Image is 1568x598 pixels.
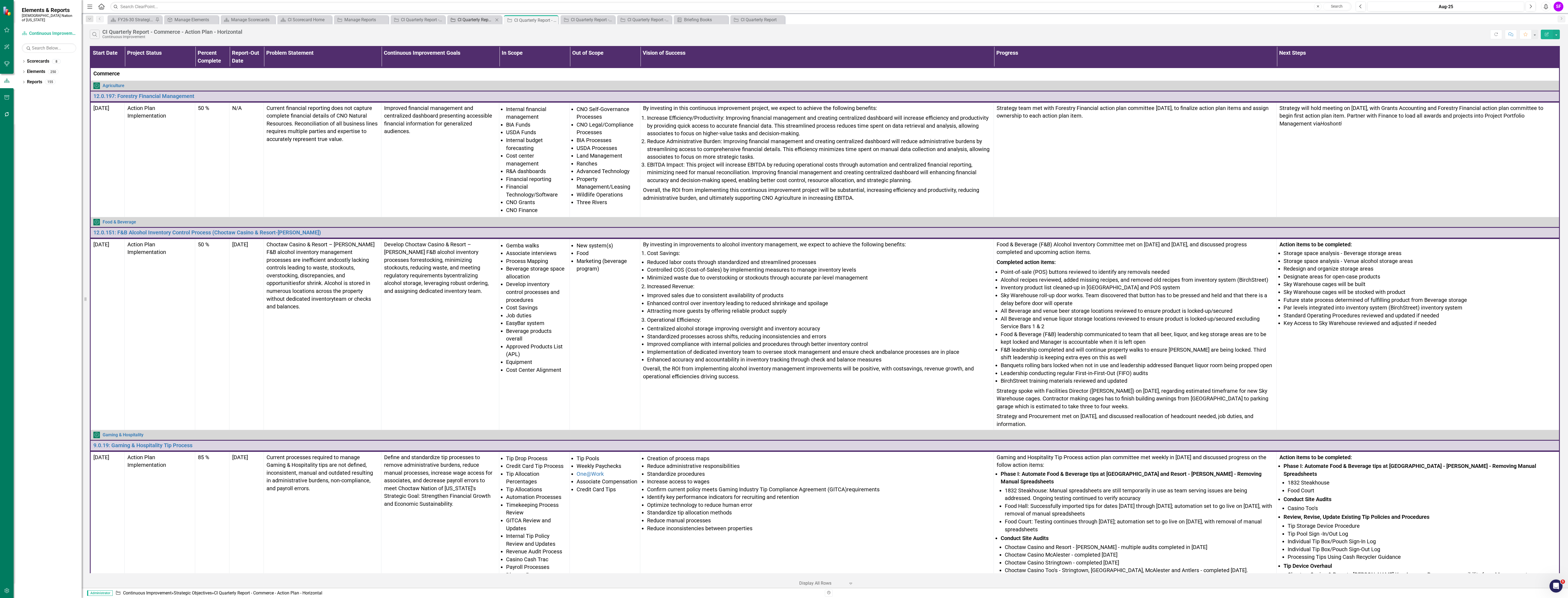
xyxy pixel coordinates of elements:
[640,102,994,217] td: Double-Click to Edit
[1276,238,1559,430] td: Double-Click to Edit
[1001,471,1261,485] strong: Phase I: Automate Food & Beverage tips at [GEOGRAPHIC_DATA] and Resort - [PERSON_NAME] - Removing...
[1320,120,1342,127] em: Hoshonti
[124,102,195,217] td: Double-Click to Edit
[647,266,856,273] span: Controlled COS (Cost-of-Sales) by implementing measures to manage inventory levels
[1005,487,1274,502] li: 1832 Steakhouse: Manual spreadsheets are still temporarily in use as team serving issues are bein...
[27,58,49,65] a: Scorecards
[1288,538,1556,545] li: Individual Tip Box/Pouch Sign-In Log
[994,102,1276,217] td: Double-Click to Edit
[647,283,694,290] span: Increased Revenue:
[1279,241,1352,248] strong: Action items to be completed:
[3,6,12,16] img: ClearPoint Strategy
[1367,2,1524,11] button: Aug-25
[997,259,1056,265] strong: Completed action items:
[647,333,826,340] span: Standardized processes across shifts, reducing inconsistencies and errors
[1549,579,1563,593] iframe: Intercom live chat
[577,136,637,144] li: ​
[577,145,617,151] span: USDA Processes
[231,16,274,23] div: Manage Scorecards
[232,104,261,112] div: N/A
[647,501,991,509] p: ​
[93,229,1556,235] a: 12.0.151: F&B Alcohol Inventory Control Process (Choctaw Casino & Resort-[PERSON_NAME])
[115,590,821,596] div: » »
[506,366,567,374] li: Cost Center Alignment​
[198,453,226,461] div: 85 %
[577,160,597,167] span: Ranches
[90,227,1560,238] td: Double-Click to Edit Right Click for Context Menu
[1288,571,1556,579] li: Choctaw Casino & Resort - [PERSON_NAME] Key Access - Remove responsibility from Management
[1005,502,1274,518] li: Food Hall: Successfully imported tips for dates [DATE] through [DATE]; automation set to go live ...
[506,105,567,121] p: Internal financial management​
[577,160,637,168] li: ​
[577,199,607,206] span: Three Rivers
[647,517,711,524] span: Reduce manual processes
[643,185,991,202] p: Overall, the ROI from implementing this continuous improvement project will be substantial, incre...
[279,16,330,23] a: CI Scorecard Home
[647,478,991,486] p: ​
[198,104,226,112] div: 50 %
[506,183,567,198] p: Financial Technology/Software​
[1005,559,1274,567] li: Choctaw Casino Stringtown - completed [DATE]
[1284,273,1556,281] li: Designate areas for open-case products
[627,16,670,23] div: CI Quarterly Report - Commerce - Action Plan
[384,241,478,263] span: Develop Choctaw Casino & Resort – [PERSON_NAME] F&B alcohol inventory processes for
[732,16,783,23] a: CI Quarterly Report
[506,136,567,152] p: Internal budget forecasting ​
[232,454,248,461] span: [DATE]
[647,258,991,266] p: ​
[22,30,76,37] a: Continuous Improvement
[577,175,637,191] li: ​
[643,104,991,113] p: By investing in this continuous improvement project, we expect to achieve the following benefits:
[499,102,569,217] td: Double-Click to Edit
[1005,518,1274,533] li: Food Court: Testing continues through [DATE]; automation set to go live on [DATE], with removal o...
[647,299,991,307] p: ​
[506,571,567,579] li: Dispute Processes
[577,478,637,486] li: Associate Compensation
[1284,496,1331,502] strong: Conduct Site Audits
[640,238,994,430] td: Double-Click to Edit
[1284,304,1556,312] li: Par levels integrated into inventory system (BirchStreet) inventory system
[994,238,1276,430] td: Double-Click to Edit
[571,16,614,23] div: CI Quarterly Report - Commerce - 1
[1284,280,1556,288] li: Sky Warehouse cages will be built
[118,16,154,23] div: FY26-30 Strategic Plan
[577,249,637,257] li: Food
[647,325,820,332] span: Centralized alcohol storage improving oversight and inventory accuracy
[384,257,480,279] span: restocking, minimizing stockouts, reducing waste, and meeting regulatory requirements by
[647,292,783,299] span: Improved sales due to consistent availability of products
[1001,268,1274,276] li: Point-of-sale (POS) buttons reviewed to identify any removals needed
[647,494,799,500] span: Identify key performance indicators for recruiting and retention
[45,80,56,84] div: 155
[1005,543,1274,551] li: Choctaw Casino and Resort - [PERSON_NAME] - multiple audits completed in [DATE]
[90,81,1560,91] td: Double-Click to Edit Right Click for Context Menu
[93,105,109,111] span: [DATE]
[124,238,195,430] td: Double-Click to Edit
[90,217,1560,227] td: Double-Click to Edit Right Click for Context Menu
[384,453,496,508] p: Define and standardize tip processes to remove administrative burdens, reduce manual processes, i...
[577,167,637,175] li: ​
[93,432,100,438] img: Report
[647,455,709,462] span: Creation of process maps
[647,283,991,290] p: ​
[1279,104,1556,128] p: Strategy will hold meeting on [DATE], with Grants Accounting and Forestry Financial action plan c...
[577,121,637,136] li: ​
[1005,566,1274,583] li: Choctaw Casino Too's - Stringtown, [GEOGRAPHIC_DATA], McAlester and Antlers - completed [DATE].
[506,175,567,183] p: Financial reporting​
[93,70,1556,78] span: Commerce
[885,349,959,355] span: balance processes are in place
[647,333,991,341] p: ​
[1293,563,1332,569] strong: Device Overhaul
[1005,551,1274,559] li: Choctaw Casino McAlester - completed [DATE]
[647,525,752,532] span: Reduce inconsistencies between properties
[997,241,1274,257] p: Food & Beverage (F&B) Alcohol Inventory Committee met on [DATE] and [DATE], and discussed progres...
[647,340,991,348] p: ​
[27,69,45,75] a: Elements
[127,454,166,468] span: Action Plan Implementation
[647,517,991,525] p: ​
[506,493,567,501] li: Automation Processes
[647,114,991,137] li: Increase Efficiency/Productivity: Improving financial management and creating centralized dashboa...
[647,462,991,470] p: ​
[52,59,61,64] div: 8
[267,453,378,492] p: Current processes required to manage Gaming & Hospitality tips are not defined, inconsistent, man...
[997,386,1274,412] p: Strategy spoke with Facilities Director ([PERSON_NAME]) on [DATE], regarding estimated timeframe ...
